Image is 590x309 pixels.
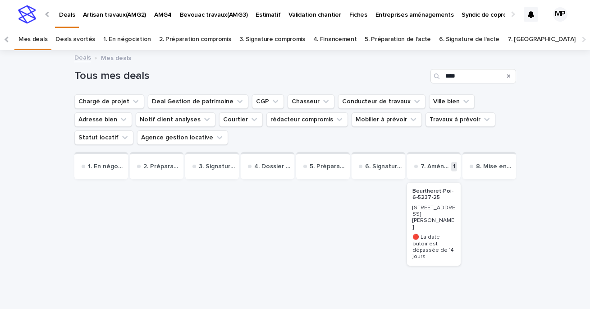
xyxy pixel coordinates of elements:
button: Deal Gestion de patrimoine [148,94,248,109]
p: [STREET_ADDRESS][PERSON_NAME] [412,205,455,231]
p: 3. Signature compromis [199,163,235,171]
button: Statut locatif [74,130,133,145]
p: 1 [451,162,457,171]
button: Mobilier à prévoir [352,112,422,127]
button: rédacteur compromis [266,112,348,127]
button: Adresse bien [74,112,132,127]
div: MP [553,7,567,22]
button: CGP [252,94,284,109]
p: 6. Signature de l'acte notarié [365,163,402,171]
a: 5. Préparation de l'acte [365,29,431,50]
input: Search [430,69,516,83]
p: 4. Dossier de financement [254,163,291,171]
a: Mes deals [18,29,47,50]
a: Beurtheret-Poi-6-5237-25[STREET_ADDRESS][PERSON_NAME]🔴 La date butoir est dépassée de 14 jours [407,183,461,266]
h1: Tous mes deals [74,69,427,83]
a: 2. Préparation compromis [159,29,231,50]
p: 7. Aménagements et travaux [421,163,449,171]
p: Mes deals [101,52,131,62]
p: 8. Mise en loc et gestion [476,163,512,171]
p: Beurtheret-Poi-6-5237-25 [412,188,455,201]
a: Deals [74,52,91,62]
p: 🔴 La date butoir est dépassée de 14 jours [412,234,455,260]
a: Deals avortés [55,29,95,50]
button: Courtier [219,112,263,127]
button: Chargé de projet [74,94,144,109]
img: stacker-logo-s-only.png [18,5,36,23]
a: 1. En négociation [103,29,151,50]
p: 5. Préparation de l'acte notarié [310,163,346,171]
a: 4. Financement [313,29,357,50]
a: 3. Signature compromis [239,29,305,50]
button: Conducteur de travaux [338,94,425,109]
a: 7. [GEOGRAPHIC_DATA] [508,29,576,50]
button: Agence gestion locative [137,130,228,145]
a: 6. Signature de l'acte [439,29,499,50]
button: Chasseur [288,94,334,109]
button: Ville bien [429,94,475,109]
button: Notif client analyses [136,112,215,127]
button: Travaux à prévoir [425,112,495,127]
p: 2. Préparation compromis [143,163,180,171]
p: 1. En négociation [88,163,124,171]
